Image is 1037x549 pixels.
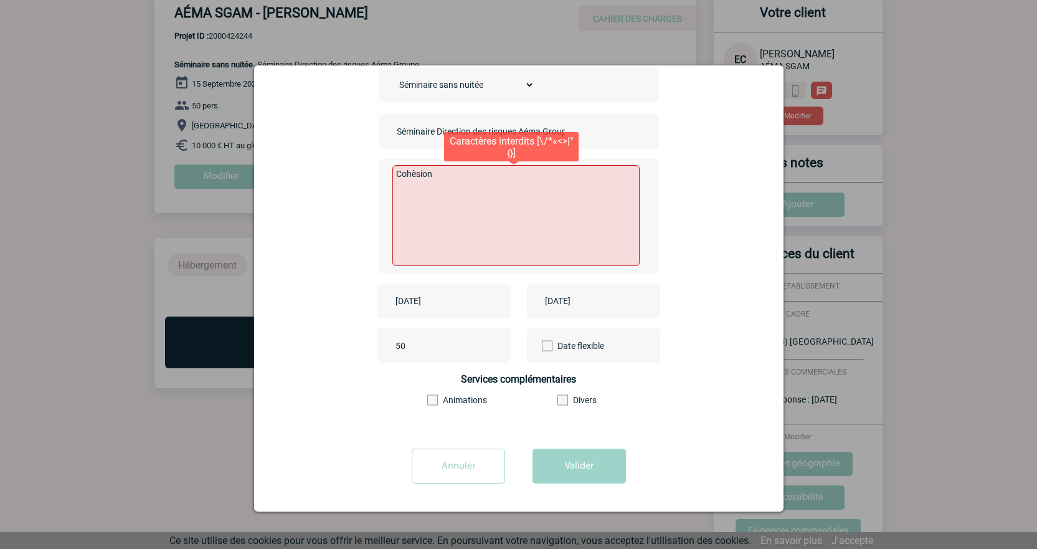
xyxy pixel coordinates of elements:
[444,132,579,161] div: Caractères interdits [\/*«<>|°{}]
[542,293,628,309] input: Date de fin
[412,449,505,484] input: Annuler
[557,395,625,405] label: Divers
[542,328,584,363] label: Date flexible
[392,338,509,354] input: Nombre de participants
[533,449,626,484] button: Valider
[427,395,495,405] label: Animations
[392,293,478,309] input: Date de début
[394,123,568,140] input: Nom de l'événement
[379,373,659,385] h4: Services complémentaires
